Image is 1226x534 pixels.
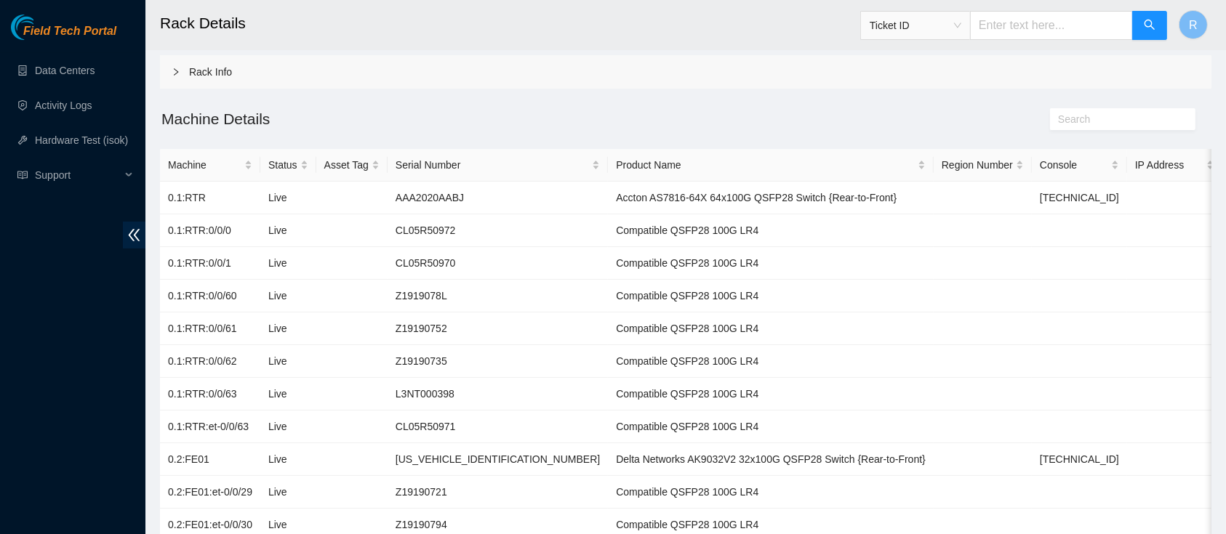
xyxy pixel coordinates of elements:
td: 0.1:RTR:0/0/0 [160,214,260,247]
span: double-left [123,222,145,248]
td: Live [260,247,316,280]
td: Compatible QSFP28 100G LR4 [608,410,934,443]
span: right [172,68,180,76]
input: Enter text here... [970,11,1133,40]
td: Live [260,182,316,214]
td: Live [260,345,316,378]
td: Live [260,214,316,247]
td: 0.2:FE01:et-0/0/29 [160,476,260,509]
span: read [17,170,28,180]
button: search [1132,11,1167,40]
td: CL05R50970 [388,247,608,280]
td: 0.1:RTR:0/0/63 [160,378,260,410]
td: 0.1:RTR [160,182,260,214]
td: Compatible QSFP28 100G LR4 [608,378,934,410]
td: Live [260,476,316,509]
td: Live [260,280,316,312]
td: [TECHNICAL_ID] [1032,443,1127,476]
td: Accton AS7816-64X 64x100G QSFP28 Switch {Rear-to-Front} [608,182,934,214]
td: Live [260,443,316,476]
div: Rack Info [160,55,1211,89]
td: 0.1:RTR:0/0/62 [160,345,260,378]
td: Z19190721 [388,476,608,509]
img: Akamai Technologies [11,15,73,40]
a: Activity Logs [35,100,92,111]
td: 0.1:RTR:0/0/1 [160,247,260,280]
span: Support [35,161,121,190]
td: Compatible QSFP28 100G LR4 [608,476,934,509]
td: L3NT000398 [388,378,608,410]
a: Akamai TechnologiesField Tech Portal [11,26,116,45]
td: 0.1:RTR:et-0/0/63 [160,410,260,443]
input: Search [1058,111,1176,127]
td: Compatible QSFP28 100G LR4 [608,247,934,280]
button: R [1179,10,1208,39]
td: Live [260,378,316,410]
td: Live [260,312,316,345]
span: Ticket ID [870,15,961,36]
td: Compatible QSFP28 100G LR4 [608,280,934,312]
span: Field Tech Portal [23,25,116,39]
span: search [1144,19,1155,33]
td: Compatible QSFP28 100G LR4 [608,312,934,345]
h2: Machine Details [160,107,949,131]
td: 0.1:RTR:0/0/60 [160,280,260,312]
td: Live [260,410,316,443]
td: Delta Networks AK9032V2 32x100G QSFP28 Switch {Rear-to-Front} [608,443,934,476]
td: [TECHNICAL_ID] [1032,182,1127,214]
td: Compatible QSFP28 100G LR4 [608,345,934,378]
span: R [1189,16,1198,34]
td: Compatible QSFP28 100G LR4 [608,214,934,247]
td: 0.1:RTR:0/0/61 [160,312,260,345]
td: [US_VEHICLE_IDENTIFICATION_NUMBER] [388,443,608,476]
td: Z19190735 [388,345,608,378]
td: CL05R50971 [388,410,608,443]
td: AAA2020AABJ [388,182,608,214]
a: Hardware Test (isok) [35,134,128,146]
td: CL05R50972 [388,214,608,247]
td: Z1919078L [388,280,608,312]
td: Z19190752 [388,312,608,345]
td: 0.2:FE01 [160,443,260,476]
a: Data Centers [35,65,95,76]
